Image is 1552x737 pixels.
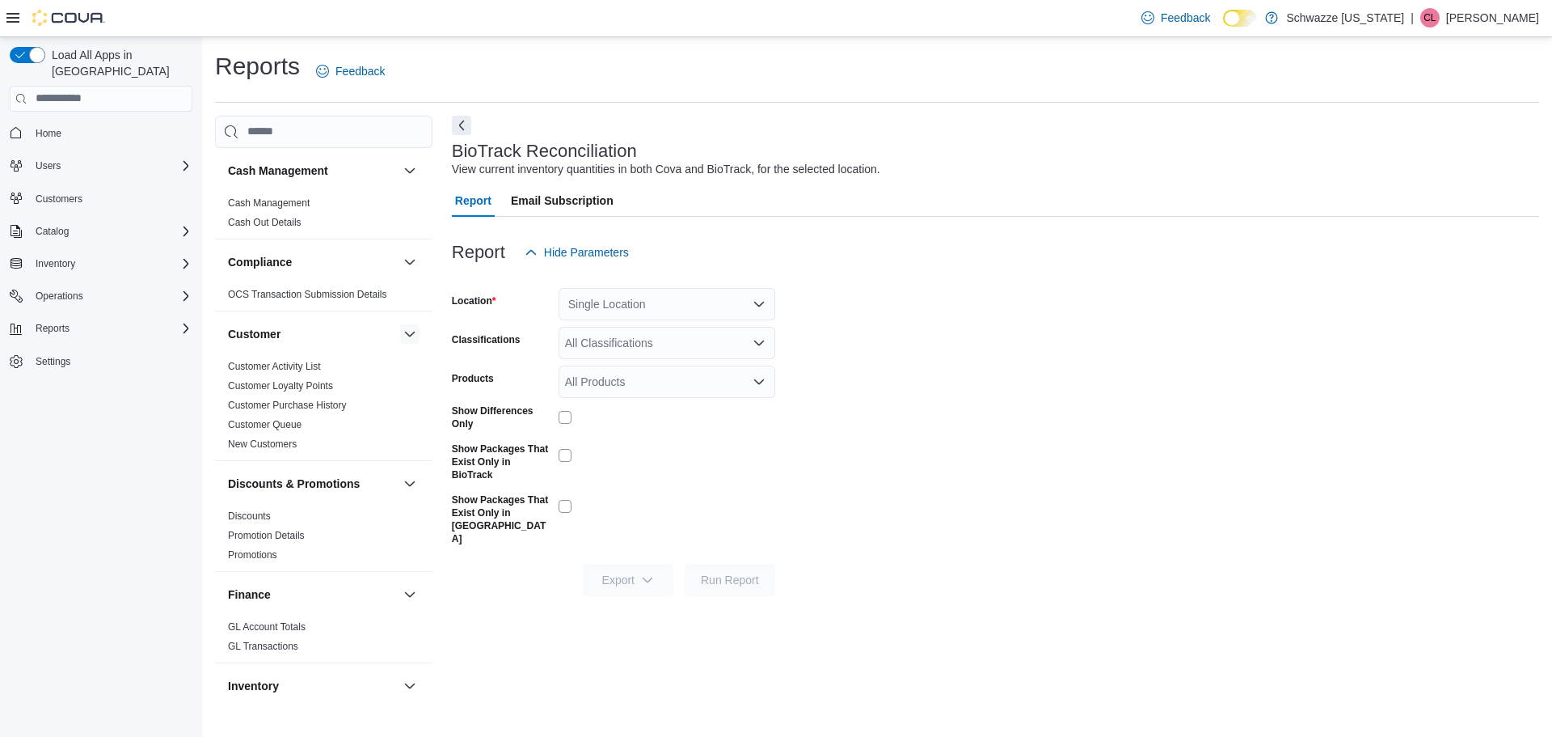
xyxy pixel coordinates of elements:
[228,216,302,229] span: Cash Out Details
[29,254,82,273] button: Inventory
[400,585,420,604] button: Finance
[753,298,765,311] button: Open list of options
[3,285,199,307] button: Operations
[452,333,521,346] label: Classifications
[228,289,387,300] a: OCS Transaction Submission Details
[544,244,629,260] span: Hide Parameters
[228,361,321,372] a: Customer Activity List
[228,400,347,411] a: Customer Purchase History
[228,549,277,561] span: Promotions
[335,63,385,79] span: Feedback
[3,317,199,340] button: Reports
[452,142,637,161] h3: BioTrack Reconciliation
[228,254,292,270] h3: Compliance
[36,193,82,205] span: Customers
[452,405,552,430] label: Show Differences Only
[228,549,277,561] a: Promotions
[29,286,90,306] button: Operations
[228,380,333,392] a: Customer Loyalty Points
[29,351,192,371] span: Settings
[1286,8,1404,28] p: Schwazze [US_STATE]
[228,326,280,342] h3: Customer
[452,493,552,545] label: Show Packages That Exist Only in [GEOGRAPHIC_DATA]
[29,123,192,143] span: Home
[228,399,347,412] span: Customer Purchase History
[452,294,496,307] label: Location
[228,678,397,694] button: Inventory
[455,184,491,217] span: Report
[215,285,432,311] div: Compliance
[45,47,192,79] span: Load All Apps in [GEOGRAPHIC_DATA]
[215,50,300,83] h1: Reports
[310,55,391,87] a: Feedback
[1446,8,1539,28] p: [PERSON_NAME]
[228,641,298,652] a: GL Transactions
[685,564,775,596] button: Run Report
[228,476,360,492] h3: Discounts & Promotions
[36,127,61,140] span: Home
[452,372,494,385] label: Products
[3,155,199,177] button: Users
[228,476,397,492] button: Discounts & Promotions
[228,197,310,210] span: Cash Management
[228,530,305,541] a: Promotion Details
[228,438,297,450] a: New Customers
[400,474,420,493] button: Discounts & Promotions
[3,220,199,243] button: Catalog
[228,419,302,430] a: Customer Queue
[228,587,397,603] button: Finance
[228,438,297,451] span: New Customers
[1411,8,1414,28] p: |
[1420,8,1440,28] div: Collin Lodge
[228,640,298,653] span: GL Transactions
[215,617,432,663] div: Finance
[228,621,306,633] a: GL Account Totals
[228,418,302,431] span: Customer Queue
[29,286,192,306] span: Operations
[36,225,69,238] span: Catalog
[29,189,89,209] a: Customers
[452,243,505,262] h3: Report
[583,564,673,596] button: Export
[1423,8,1436,28] span: CL
[29,319,192,338] span: Reports
[452,116,471,135] button: Next
[29,156,192,176] span: Users
[400,252,420,272] button: Compliance
[215,506,432,571] div: Discounts & Promotions
[228,288,387,301] span: OCS Transaction Submission Details
[753,375,765,388] button: Open list of options
[1223,10,1257,27] input: Dark Mode
[29,156,67,176] button: Users
[3,187,199,210] button: Customers
[452,443,552,481] label: Show Packages That Exist Only in BioTrack
[400,324,420,344] button: Customer
[36,159,61,172] span: Users
[29,254,192,273] span: Inventory
[228,678,279,694] h3: Inventory
[36,355,70,368] span: Settings
[511,184,614,217] span: Email Subscription
[228,326,397,342] button: Customer
[29,124,68,143] a: Home
[36,290,83,303] span: Operations
[400,161,420,180] button: Cash Management
[228,379,333,392] span: Customer Loyalty Points
[1161,10,1210,26] span: Feedback
[29,222,192,241] span: Catalog
[228,360,321,373] span: Customer Activity List
[1135,2,1217,34] a: Feedback
[3,121,199,145] button: Home
[228,621,306,633] span: GL Account Totals
[29,352,77,371] a: Settings
[215,193,432,239] div: Cash Management
[228,529,305,542] span: Promotion Details
[10,115,192,416] nav: Complex example
[3,252,199,275] button: Inventory
[215,357,432,460] div: Customer
[228,163,328,179] h3: Cash Management
[228,254,397,270] button: Compliance
[228,163,397,179] button: Cash Management
[32,10,105,26] img: Cova
[36,257,75,270] span: Inventory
